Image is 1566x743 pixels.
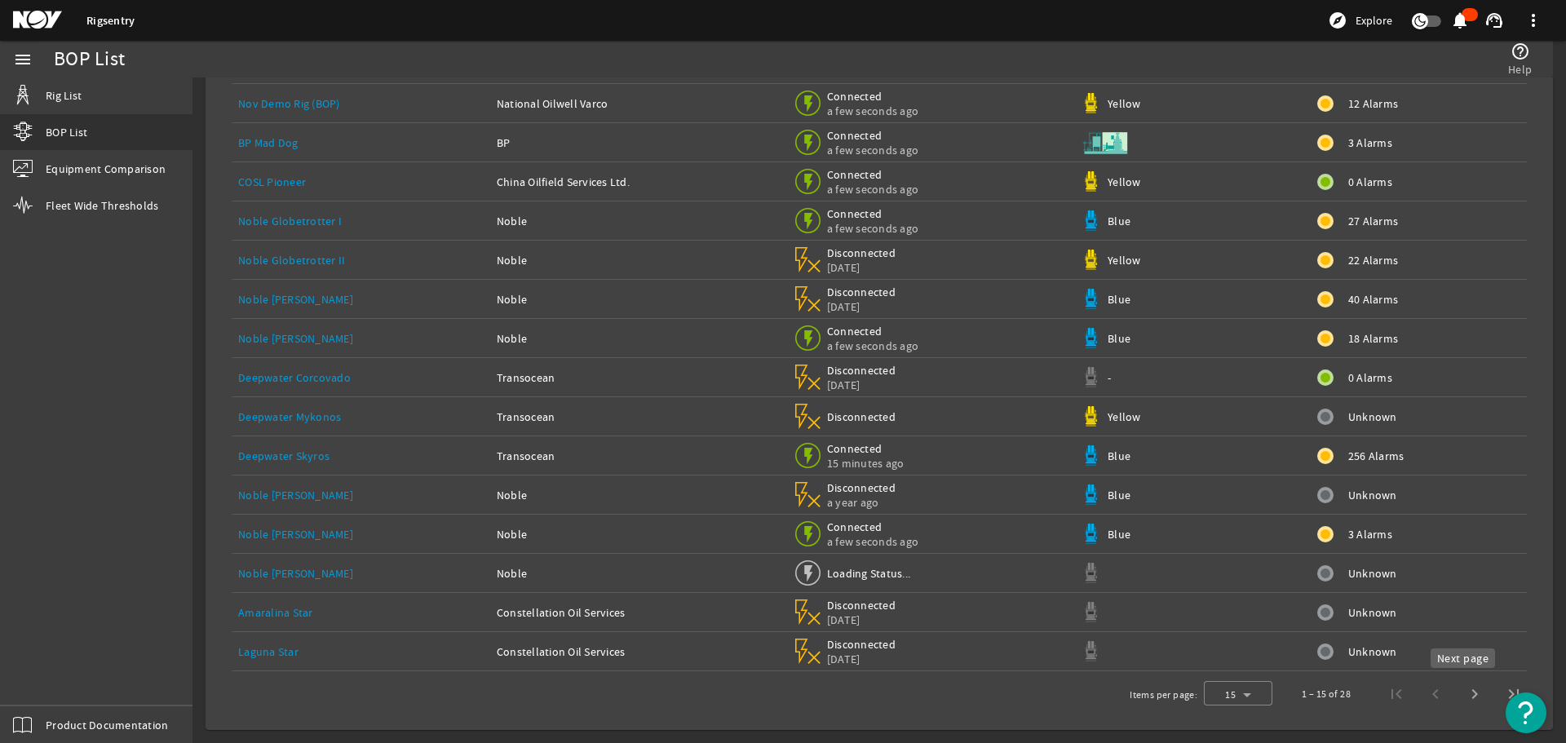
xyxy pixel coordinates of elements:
span: Product Documentation [46,717,168,733]
mat-icon: explore [1328,11,1347,30]
a: Laguna Star [238,644,299,659]
img: Bluepod.svg [1081,328,1101,348]
span: Explore [1356,12,1392,29]
span: Unknown [1348,409,1397,425]
span: a few seconds ago [827,143,918,157]
mat-icon: support_agent [1484,11,1504,30]
span: 18 Alarms [1348,330,1398,347]
span: a year ago [827,495,896,510]
span: Disconnected [827,480,896,495]
div: Transocean [497,409,779,425]
span: Disconnected [827,363,896,378]
span: - [1108,370,1111,385]
img: Graypod.svg [1081,367,1101,387]
a: Noble Globetrotter II [238,253,345,268]
span: Disconnected [827,598,896,613]
div: Constellation Oil Services [497,604,779,621]
div: Noble [497,252,779,268]
mat-icon: help_outline [1511,42,1530,61]
span: a few seconds ago [827,104,918,118]
span: Unknown [1348,643,1397,660]
span: Blue [1108,292,1130,307]
img: Bluepod.svg [1081,484,1101,505]
span: Disconnected [827,245,896,260]
a: Noble Globetrotter I [238,214,342,228]
span: a few seconds ago [827,182,918,197]
span: Connected [827,441,905,456]
span: Unknown [1348,604,1397,621]
span: Yellow [1108,96,1141,111]
span: Connected [827,167,918,182]
span: Loading Status... [827,566,910,581]
img: Yellowpod.svg [1081,171,1101,192]
mat-icon: menu [13,50,33,69]
span: a few seconds ago [827,221,918,236]
span: Unknown [1348,487,1397,503]
span: 3 Alarms [1348,135,1392,151]
button: Next page [1455,674,1494,714]
div: BOP List [54,51,125,68]
div: Noble [497,213,779,229]
div: Transocean [497,448,779,464]
button: Explore [1321,7,1399,33]
a: Noble [PERSON_NAME] [238,488,353,502]
span: Connected [827,128,918,143]
div: Constellation Oil Services [497,643,779,660]
span: 27 Alarms [1348,213,1398,229]
span: Blue [1108,527,1130,542]
span: Connected [827,520,918,534]
div: Items per page: [1130,687,1197,703]
span: Connected [827,89,918,104]
span: 40 Alarms [1348,291,1398,307]
span: Disconnected [827,409,896,424]
span: 3 Alarms [1348,526,1392,542]
div: Transocean [497,369,779,386]
img: Bluepod.svg [1081,445,1101,466]
a: Amaralina Star [238,605,313,620]
span: Unknown [1348,565,1397,582]
span: 256 Alarms [1348,448,1405,464]
div: Noble [497,526,779,542]
a: COSL Pioneer [238,175,306,189]
span: [DATE] [827,378,896,392]
a: Noble [PERSON_NAME] [238,331,353,346]
div: BP [497,135,779,151]
img: Bluepod.svg [1081,210,1101,231]
span: 0 Alarms [1348,174,1392,190]
span: Disconnected [827,285,896,299]
div: National Oilwell Varco [497,95,779,112]
button: more_vert [1514,1,1553,40]
div: 1 – 15 of 28 [1302,686,1351,702]
span: Blue [1108,331,1130,346]
span: a few seconds ago [827,338,918,353]
span: [DATE] [827,260,896,275]
a: Noble [PERSON_NAME] [238,527,353,542]
img: Yellowpod.svg [1081,250,1101,270]
img: Yellowpod.svg [1081,93,1101,113]
button: Open Resource Center [1506,692,1546,733]
img: Yellowpod.svg [1081,406,1101,427]
div: China Oilfield Services Ltd. [497,174,779,190]
span: Disconnected [827,637,896,652]
a: Deepwater Corcovado [238,370,351,385]
span: Yellow [1108,253,1141,268]
a: Rigsentry [86,13,135,29]
a: Deepwater Skyros [238,449,330,463]
div: Noble [497,565,779,582]
a: BP Mad Dog [238,135,299,150]
span: [DATE] [827,613,896,627]
span: Yellow [1108,175,1141,189]
span: [DATE] [827,299,896,314]
img: Graypod.svg [1081,602,1101,622]
span: Rig List [46,87,82,104]
span: Blue [1108,214,1130,228]
span: Fleet Wide Thresholds [46,197,158,214]
span: Connected [827,324,918,338]
img: Skid.svg [1081,118,1130,167]
mat-icon: notifications [1450,11,1470,30]
img: Bluepod.svg [1081,524,1101,544]
span: [DATE] [827,652,896,666]
img: Bluepod.svg [1081,289,1101,309]
span: Blue [1108,488,1130,502]
span: 15 minutes ago [827,456,905,471]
